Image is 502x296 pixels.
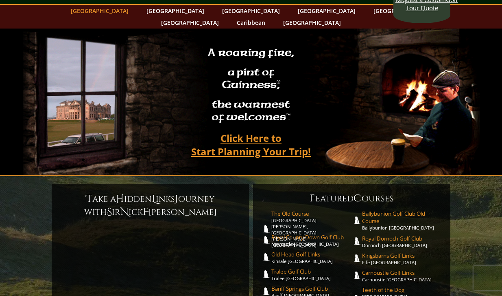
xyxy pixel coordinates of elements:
[233,17,269,29] a: Caribbean
[271,285,352,292] span: Banff Springs Golf Club
[152,192,156,205] span: L
[362,286,443,294] span: Teeth of the Dog
[271,268,352,275] span: Tralee Golf Club
[143,205,148,219] span: F
[271,251,352,258] span: Old Head Golf Links
[218,5,284,17] a: [GEOGRAPHIC_DATA]
[362,252,443,265] a: Kingsbarns Golf LinksFife [GEOGRAPHIC_DATA]
[362,269,443,283] a: Carnoustie Golf LinksCarnoustie [GEOGRAPHIC_DATA]
[86,192,92,205] span: T
[310,192,315,205] span: F
[142,5,208,17] a: [GEOGRAPHIC_DATA]
[67,5,133,17] a: [GEOGRAPHIC_DATA]
[271,251,352,264] a: Old Head Golf LinksKinsale [GEOGRAPHIC_DATA]
[116,192,124,205] span: H
[107,205,112,219] span: S
[362,235,443,248] a: Royal Dornoch Golf ClubDornoch [GEOGRAPHIC_DATA]
[120,205,129,219] span: N
[271,210,352,217] span: The Old Course
[261,192,442,205] h6: eatured ourses
[362,252,443,259] span: Kingsbarns Golf Links
[362,210,443,225] span: Ballybunion Golf Club Old Course
[271,210,352,248] a: The Old Course[GEOGRAPHIC_DATA][PERSON_NAME], [GEOGRAPHIC_DATA][PERSON_NAME] [GEOGRAPHIC_DATA]
[271,268,352,281] a: Tralee Golf ClubTralee [GEOGRAPHIC_DATA]
[183,128,319,161] a: Click Here toStart Planning Your Trip!
[271,234,352,241] span: Royal County Down Golf Club
[279,17,345,29] a: [GEOGRAPHIC_DATA]
[60,192,241,219] h6: ake a idden inks ourney with ir ick [PERSON_NAME]
[157,17,223,29] a: [GEOGRAPHIC_DATA]
[362,210,443,231] a: Ballybunion Golf Club Old CourseBallybunion [GEOGRAPHIC_DATA]
[362,269,443,276] span: Carnoustie Golf Links
[294,5,360,17] a: [GEOGRAPHIC_DATA]
[354,192,362,205] span: C
[175,192,178,205] span: J
[362,235,443,242] span: Royal Dornoch Golf Club
[369,5,435,17] a: [GEOGRAPHIC_DATA]
[203,43,299,128] h2: A roaring fire, a pint of Guinness , the warmest of welcomes™.
[271,234,352,247] a: Royal County Down Golf ClubNewcastle [GEOGRAPHIC_DATA]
